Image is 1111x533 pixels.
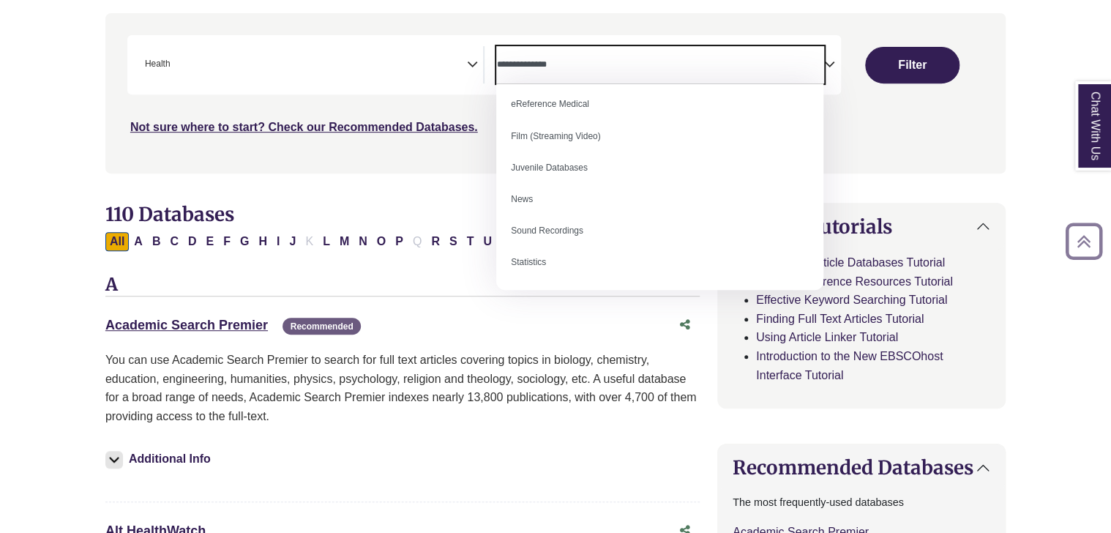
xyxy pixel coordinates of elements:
li: Statistics [496,247,823,278]
button: Filter Results M [335,232,353,251]
button: Filter Results H [254,232,272,251]
a: Back to Top [1060,231,1107,251]
p: The most frequently-used databases [733,494,990,511]
a: Not sure where to start? Check our Recommended Databases. [130,121,478,133]
button: Submit for Search Results [865,47,959,83]
textarea: Search [173,60,180,72]
span: Recommended [283,318,360,335]
button: Filter Results S [445,232,462,251]
a: Using Article Linker Tutorial [756,331,898,343]
button: Filter Results G [236,232,253,251]
div: Alpha-list to filter by first letter of database name [105,234,603,247]
button: Filter Results D [184,232,201,251]
button: Recommended Databases [718,444,1005,491]
button: Share this database [670,311,700,339]
li: Health [139,57,171,71]
button: Filter Results R [427,232,444,251]
button: Filter Results E [202,232,219,251]
button: Filter Results P [391,232,408,251]
button: Filter Results C [165,232,183,251]
button: Filter Results O [373,232,390,251]
h3: A [105,275,700,297]
button: Filter Results I [272,232,284,251]
textarea: Search [496,60,824,72]
a: Effective Keyword Searching Tutorial [756,294,947,306]
li: Sound Recordings [496,215,823,247]
li: News [496,184,823,215]
span: Health [145,57,171,71]
li: eReference Medical [496,89,823,120]
button: Filter Results B [148,232,165,251]
a: Finding Full Text Articles Tutorial [756,313,924,325]
button: Additional Info [105,449,215,469]
nav: Search filters [105,13,1006,173]
button: Helpful Tutorials [718,204,1005,250]
li: Film (Streaming Video) [496,121,823,152]
a: Searching Article Databases Tutorial [756,256,945,269]
button: Filter Results A [130,232,147,251]
button: Filter Results F [219,232,235,251]
span: 110 Databases [105,202,234,226]
button: All [105,232,129,251]
button: Filter Results N [354,232,372,251]
button: Filter Results J [285,232,300,251]
button: Filter Results L [318,232,334,251]
button: Filter Results U [479,232,496,251]
a: Introduction to the New EBSCOhost Interface Tutorial [756,350,943,381]
li: Juvenile Databases [496,152,823,184]
p: You can use Academic Search Premier to search for full text articles covering topics in biology, ... [105,351,700,425]
button: Filter Results T [463,232,479,251]
a: Finding Reference Resources Tutorial [756,275,953,288]
a: Academic Search Premier [105,318,268,332]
